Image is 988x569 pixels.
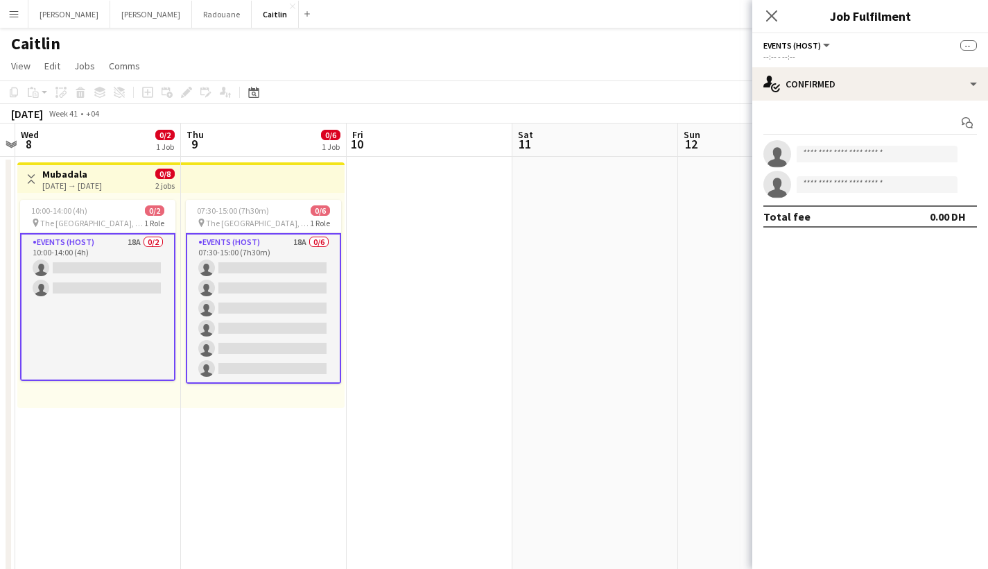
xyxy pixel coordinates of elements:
[31,205,87,216] span: 10:00-14:00 (4h)
[103,57,146,75] a: Comms
[960,40,977,51] span: --
[186,233,341,384] app-card-role: Events (Host)18A0/607:30-15:00 (7h30m)
[763,40,821,51] span: Events (Host)
[763,51,977,62] div: --:-- - --:--
[156,142,174,152] div: 1 Job
[322,142,340,152] div: 1 Job
[11,33,60,54] h1: Caitlin
[74,60,95,72] span: Jobs
[11,60,31,72] span: View
[155,130,175,140] span: 0/2
[28,1,110,28] button: [PERSON_NAME]
[19,136,39,152] span: 8
[516,136,533,152] span: 11
[321,130,340,140] span: 0/6
[752,7,988,25] h3: Job Fulfilment
[86,108,99,119] div: +04
[40,218,144,228] span: The [GEOGRAPHIC_DATA], [GEOGRAPHIC_DATA]
[684,128,700,141] span: Sun
[110,1,192,28] button: [PERSON_NAME]
[310,218,330,228] span: 1 Role
[763,40,832,51] button: Events (Host)
[187,128,204,141] span: Thu
[930,210,966,223] div: 0.00 DH
[20,233,175,381] app-card-role: Events (Host)18A0/210:00-14:00 (4h)
[46,108,80,119] span: Week 41
[39,57,66,75] a: Edit
[186,200,341,384] app-job-card: 07:30-15:00 (7h30m)0/6 The [GEOGRAPHIC_DATA], [GEOGRAPHIC_DATA]1 RoleEvents (Host)18A0/607:30-15:...
[42,168,102,180] h3: Mubadala
[44,60,60,72] span: Edit
[352,128,363,141] span: Fri
[184,136,204,152] span: 9
[192,1,252,28] button: Radouane
[763,210,811,223] div: Total fee
[11,107,43,121] div: [DATE]
[109,60,140,72] span: Comms
[6,57,36,75] a: View
[20,200,175,381] app-job-card: 10:00-14:00 (4h)0/2 The [GEOGRAPHIC_DATA], [GEOGRAPHIC_DATA]1 RoleEvents (Host)18A0/210:00-14:00 ...
[752,67,988,101] div: Confirmed
[682,136,700,152] span: 12
[206,218,310,228] span: The [GEOGRAPHIC_DATA], [GEOGRAPHIC_DATA]
[69,57,101,75] a: Jobs
[42,180,102,191] div: [DATE] → [DATE]
[144,218,164,228] span: 1 Role
[518,128,533,141] span: Sat
[311,205,330,216] span: 0/6
[155,169,175,179] span: 0/8
[252,1,299,28] button: Caitlin
[155,179,175,191] div: 2 jobs
[145,205,164,216] span: 0/2
[197,205,269,216] span: 07:30-15:00 (7h30m)
[350,136,363,152] span: 10
[21,128,39,141] span: Wed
